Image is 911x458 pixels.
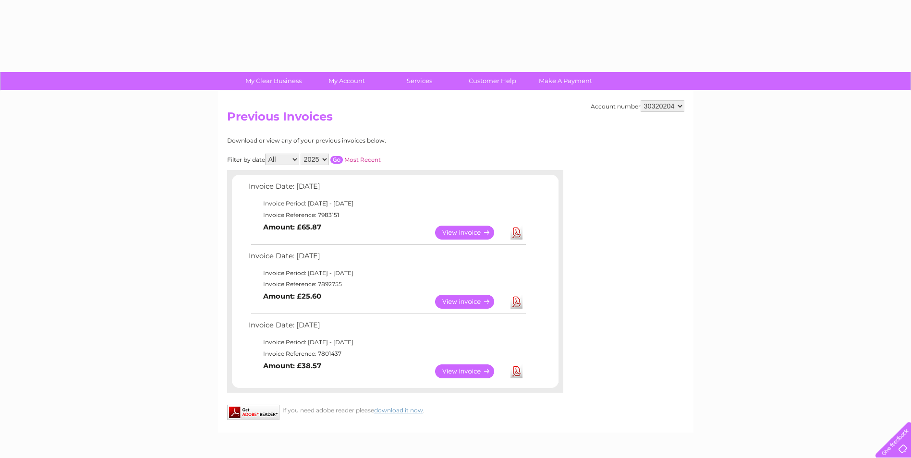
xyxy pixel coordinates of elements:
td: Invoice Date: [DATE] [246,180,527,198]
a: Most Recent [344,156,381,163]
td: Invoice Period: [DATE] - [DATE] [246,267,527,279]
td: Invoice Date: [DATE] [246,319,527,337]
b: Amount: £65.87 [263,223,321,231]
a: Make A Payment [526,72,605,90]
b: Amount: £38.57 [263,362,321,370]
a: Download [510,226,522,240]
a: My Account [307,72,386,90]
td: Invoice Date: [DATE] [246,250,527,267]
td: Invoice Reference: 7892755 [246,278,527,290]
td: Invoice Reference: 7983151 [246,209,527,221]
a: Customer Help [453,72,532,90]
a: View [435,226,506,240]
a: Download [510,364,522,378]
b: Amount: £25.60 [263,292,321,301]
td: Invoice Reference: 7801437 [246,348,527,360]
a: View [435,364,506,378]
div: Download or view any of your previous invoices below. [227,137,479,144]
h2: Previous Invoices [227,110,684,128]
div: Filter by date [227,154,479,165]
td: Invoice Period: [DATE] - [DATE] [246,198,527,209]
a: Download [510,295,522,309]
a: download it now [374,407,423,414]
a: Services [380,72,459,90]
a: View [435,295,506,309]
td: Invoice Period: [DATE] - [DATE] [246,337,527,348]
div: If you need adobe reader please . [227,405,563,414]
a: My Clear Business [234,72,313,90]
div: Account number [591,100,684,112]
